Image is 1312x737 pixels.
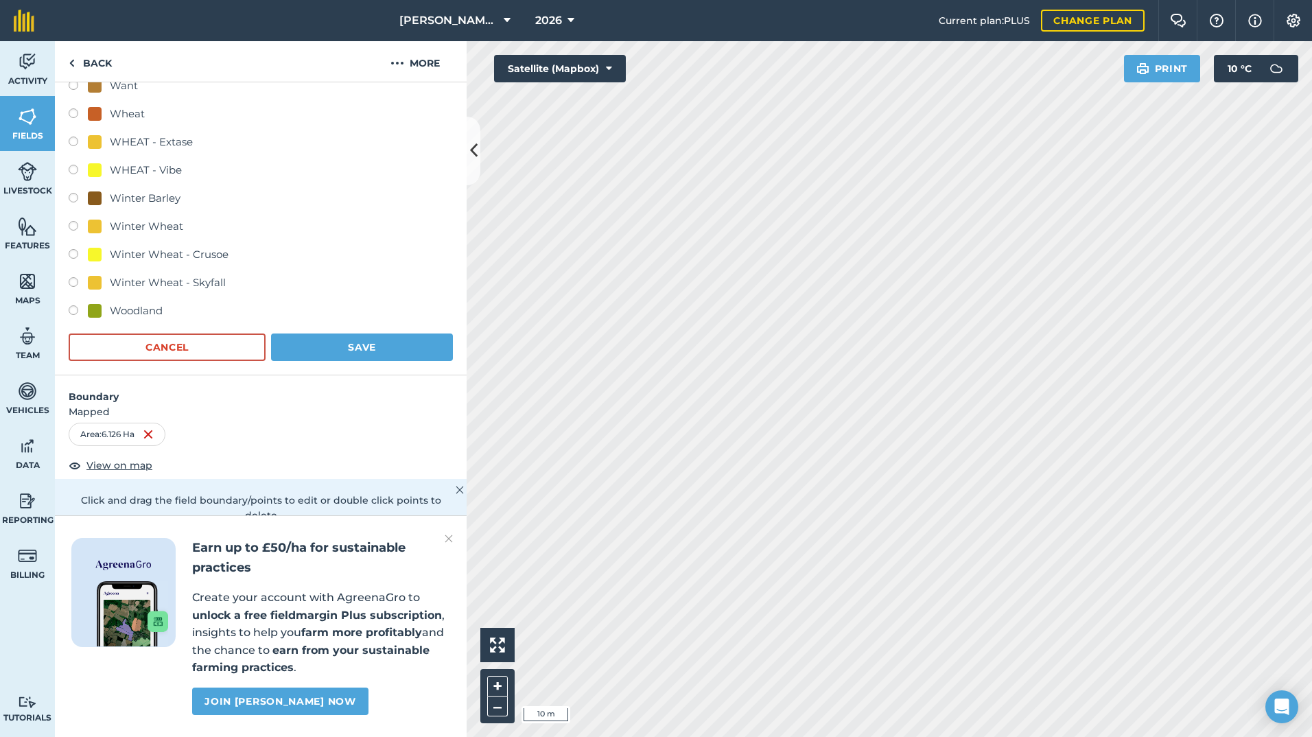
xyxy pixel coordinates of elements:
[1214,55,1298,82] button: 10 °C
[192,589,450,677] p: Create your account with AgreenaGro to , insights to help you and the chance to .
[18,106,37,127] img: svg+xml;base64,PHN2ZyB4bWxucz0iaHR0cDovL3d3dy53My5vcmcvMjAwMC9zdmciIHdpZHRoPSI1NiIgaGVpZ2h0PSI2MC...
[14,10,34,32] img: fieldmargin Logo
[69,457,152,473] button: View on map
[1265,690,1298,723] div: Open Intercom Messenger
[69,423,165,446] div: Area : 6.126 Ha
[110,78,138,94] div: Want
[55,41,126,82] a: Back
[399,12,498,29] span: [PERSON_NAME] & SONS (MILL HOUSE)
[86,458,152,473] span: View on map
[1263,55,1290,82] img: svg+xml;base64,PD94bWwgdmVyc2lvbj0iMS4wIiBlbmNvZGluZz0idXRmLTgiPz4KPCEtLSBHZW5lcmF0b3I6IEFkb2JlIE...
[69,334,266,361] button: Cancel
[271,334,453,361] button: Save
[490,637,505,653] img: Four arrows, one pointing top left, one top right, one bottom right and the last bottom left
[494,55,626,82] button: Satellite (Mapbox)
[110,162,182,178] div: WHEAT - Vibe
[1248,12,1262,29] img: svg+xml;base64,PHN2ZyB4bWxucz0iaHR0cDovL3d3dy53My5vcmcvMjAwMC9zdmciIHdpZHRoPSIxNyIgaGVpZ2h0PSIxNy...
[456,482,464,498] img: svg+xml;base64,PHN2ZyB4bWxucz0iaHR0cDovL3d3dy53My5vcmcvMjAwMC9zdmciIHdpZHRoPSIyMiIgaGVpZ2h0PSIzMC...
[192,538,450,578] h2: Earn up to £50/ha for sustainable practices
[1208,14,1225,27] img: A question mark icon
[192,688,368,715] a: Join [PERSON_NAME] now
[390,55,404,71] img: svg+xml;base64,PHN2ZyB4bWxucz0iaHR0cDovL3d3dy53My5vcmcvMjAwMC9zdmciIHdpZHRoPSIyMCIgaGVpZ2h0PSIyNC...
[18,546,37,566] img: svg+xml;base64,PD94bWwgdmVyc2lvbj0iMS4wIiBlbmNvZGluZz0idXRmLTgiPz4KPCEtLSBHZW5lcmF0b3I6IEFkb2JlIE...
[69,55,75,71] img: svg+xml;base64,PHN2ZyB4bWxucz0iaHR0cDovL3d3dy53My5vcmcvMjAwMC9zdmciIHdpZHRoPSI5IiBoZWlnaHQ9IjI0Ii...
[487,676,508,697] button: +
[110,106,145,122] div: Wheat
[110,274,226,291] div: Winter Wheat - Skyfall
[110,303,163,319] div: Woodland
[18,271,37,292] img: svg+xml;base64,PHN2ZyB4bWxucz0iaHR0cDovL3d3dy53My5vcmcvMjAwMC9zdmciIHdpZHRoPSI1NiIgaGVpZ2h0PSI2MC...
[18,696,37,709] img: svg+xml;base64,PD94bWwgdmVyc2lvbj0iMS4wIiBlbmNvZGluZz0idXRmLTgiPz4KPCEtLSBHZW5lcmF0b3I6IEFkb2JlIE...
[110,218,183,235] div: Winter Wheat
[18,51,37,72] img: svg+xml;base64,PD94bWwgdmVyc2lvbj0iMS4wIiBlbmNvZGluZz0idXRmLTgiPz4KPCEtLSBHZW5lcmF0b3I6IEFkb2JlIE...
[1285,14,1302,27] img: A cog icon
[110,190,180,207] div: Winter Barley
[445,530,453,547] img: svg+xml;base64,PHN2ZyB4bWxucz0iaHR0cDovL3d3dy53My5vcmcvMjAwMC9zdmciIHdpZHRoPSIyMiIgaGVpZ2h0PSIzMC...
[110,246,229,263] div: Winter Wheat - Crusoe
[939,13,1030,28] span: Current plan : PLUS
[69,493,453,524] p: Click and drag the field boundary/points to edit or double click points to delete
[18,161,37,182] img: svg+xml;base64,PD94bWwgdmVyc2lvbj0iMS4wIiBlbmNvZGluZz0idXRmLTgiPz4KPCEtLSBHZW5lcmF0b3I6IEFkb2JlIE...
[110,134,193,150] div: WHEAT - Extase
[18,381,37,401] img: svg+xml;base64,PD94bWwgdmVyc2lvbj0iMS4wIiBlbmNvZGluZz0idXRmLTgiPz4KPCEtLSBHZW5lcmF0b3I6IEFkb2JlIE...
[192,609,442,622] strong: unlock a free fieldmargin Plus subscription
[1228,55,1252,82] span: 10 ° C
[55,404,467,419] span: Mapped
[143,426,154,443] img: svg+xml;base64,PHN2ZyB4bWxucz0iaHR0cDovL3d3dy53My5vcmcvMjAwMC9zdmciIHdpZHRoPSIxNiIgaGVpZ2h0PSIyNC...
[487,697,508,716] button: –
[18,216,37,237] img: svg+xml;base64,PHN2ZyB4bWxucz0iaHR0cDovL3d3dy53My5vcmcvMjAwMC9zdmciIHdpZHRoPSI1NiIgaGVpZ2h0PSI2MC...
[55,375,467,404] h4: Boundary
[364,41,467,82] button: More
[192,644,430,675] strong: earn from your sustainable farming practices
[1136,60,1149,77] img: svg+xml;base64,PHN2ZyB4bWxucz0iaHR0cDovL3d3dy53My5vcmcvMjAwMC9zdmciIHdpZHRoPSIxOSIgaGVpZ2h0PSIyNC...
[18,436,37,456] img: svg+xml;base64,PD94bWwgdmVyc2lvbj0iMS4wIiBlbmNvZGluZz0idXRmLTgiPz4KPCEtLSBHZW5lcmF0b3I6IEFkb2JlIE...
[301,626,422,639] strong: farm more profitably
[1041,10,1145,32] a: Change plan
[18,491,37,511] img: svg+xml;base64,PD94bWwgdmVyc2lvbj0iMS4wIiBlbmNvZGluZz0idXRmLTgiPz4KPCEtLSBHZW5lcmF0b3I6IEFkb2JlIE...
[18,326,37,347] img: svg+xml;base64,PD94bWwgdmVyc2lvbj0iMS4wIiBlbmNvZGluZz0idXRmLTgiPz4KPCEtLSBHZW5lcmF0b3I6IEFkb2JlIE...
[69,457,81,473] img: svg+xml;base64,PHN2ZyB4bWxucz0iaHR0cDovL3d3dy53My5vcmcvMjAwMC9zdmciIHdpZHRoPSIxOCIgaGVpZ2h0PSIyNC...
[97,581,168,646] img: Screenshot of the Gro app
[535,12,562,29] span: 2026
[1170,14,1186,27] img: Two speech bubbles overlapping with the left bubble in the forefront
[1124,55,1201,82] button: Print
